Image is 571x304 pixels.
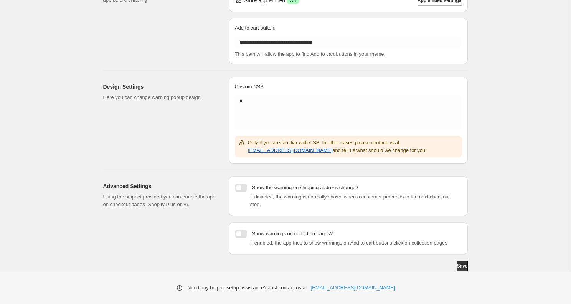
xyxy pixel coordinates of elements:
h2: Advanced Settings [103,182,216,190]
p: Show the warning on shipping address change? [252,184,358,192]
h2: Design Settings [103,83,216,91]
span: If enabled, the app tries to show warnings on Add to cart buttons click on collection pages [250,240,447,246]
p: Here you can change warning popup design. [103,94,216,101]
a: [EMAIL_ADDRESS][DOMAIN_NAME] [311,284,395,292]
a: [EMAIL_ADDRESS][DOMAIN_NAME] [248,147,332,153]
p: Only if you are familiar with CSS. In other cases please contact us at and tell us what should we... [248,139,459,154]
button: Save [457,261,467,271]
span: Add to cart button: [235,25,276,31]
span: This path will allow the app to find Add to cart buttons in your theme. [235,51,385,57]
p: Using the snippet provided you can enable the app on checkout pages (Shopify Plus only). [103,193,216,208]
span: If disabled, the warning is normally shown when a customer proceeds to the next checkout step. [250,194,450,207]
p: Show warnings on collection pages? [252,230,333,238]
span: Save [457,263,467,269]
span: Custom CSS [235,84,264,89]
